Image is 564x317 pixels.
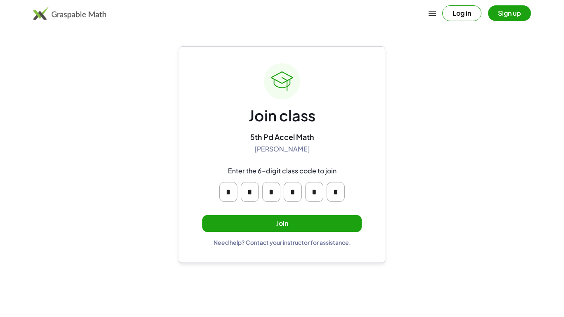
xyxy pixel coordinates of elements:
div: Join class [249,106,315,125]
div: 5th Pd Accel Math [250,132,314,142]
input: Please enter OTP character 3 [262,182,280,202]
button: Join [202,215,362,232]
input: Please enter OTP character 4 [284,182,302,202]
button: Sign up [488,5,531,21]
input: Please enter OTP character 1 [219,182,237,202]
input: Please enter OTP character 6 [327,182,345,202]
div: Enter the 6-digit class code to join [228,167,337,175]
input: Please enter OTP character 2 [241,182,259,202]
input: Please enter OTP character 5 [305,182,323,202]
div: [PERSON_NAME] [254,145,310,154]
button: Log in [442,5,481,21]
div: Need help? Contact your instructor for assistance. [213,239,351,246]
